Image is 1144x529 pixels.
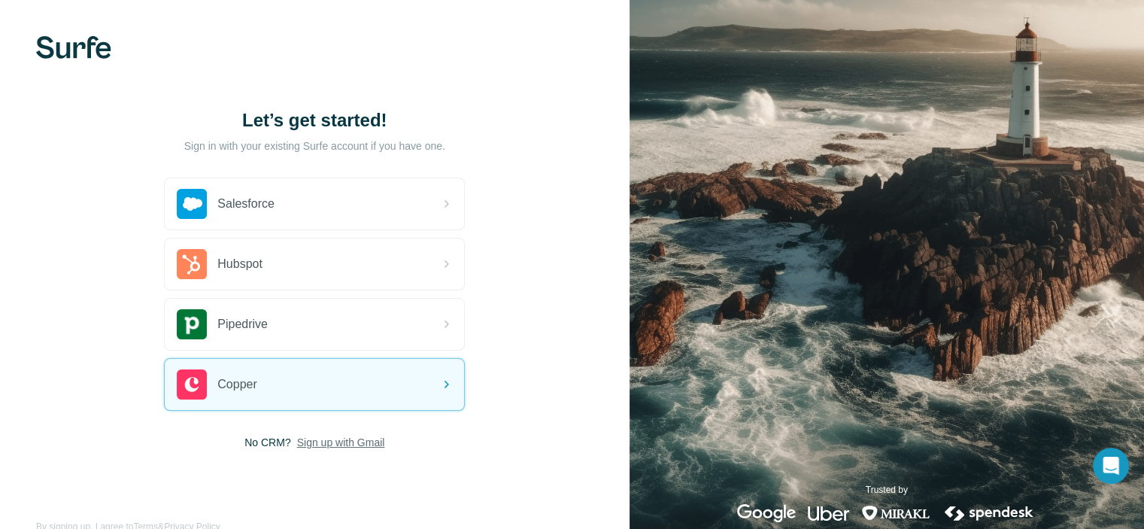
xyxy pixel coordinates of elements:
p: Trusted by [866,483,908,497]
img: uber's logo [808,504,849,522]
span: Copper [217,375,256,394]
img: pipedrive's logo [177,309,207,339]
h1: Let’s get started! [164,108,465,132]
p: Sign in with your existing Surfe account if you have one. [184,138,445,154]
div: Open Intercom Messenger [1093,448,1129,484]
span: No CRM? [244,435,290,450]
button: Sign up with Gmail [297,435,385,450]
img: google's logo [737,504,796,522]
img: copper's logo [177,369,207,400]
span: Salesforce [217,195,275,213]
img: spendesk's logo [942,504,1036,522]
img: hubspot's logo [177,249,207,279]
img: mirakl's logo [861,504,930,522]
img: salesforce's logo [177,189,207,219]
span: Pipedrive [217,315,268,333]
img: Surfe's logo [36,36,111,59]
span: Hubspot [217,255,262,273]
